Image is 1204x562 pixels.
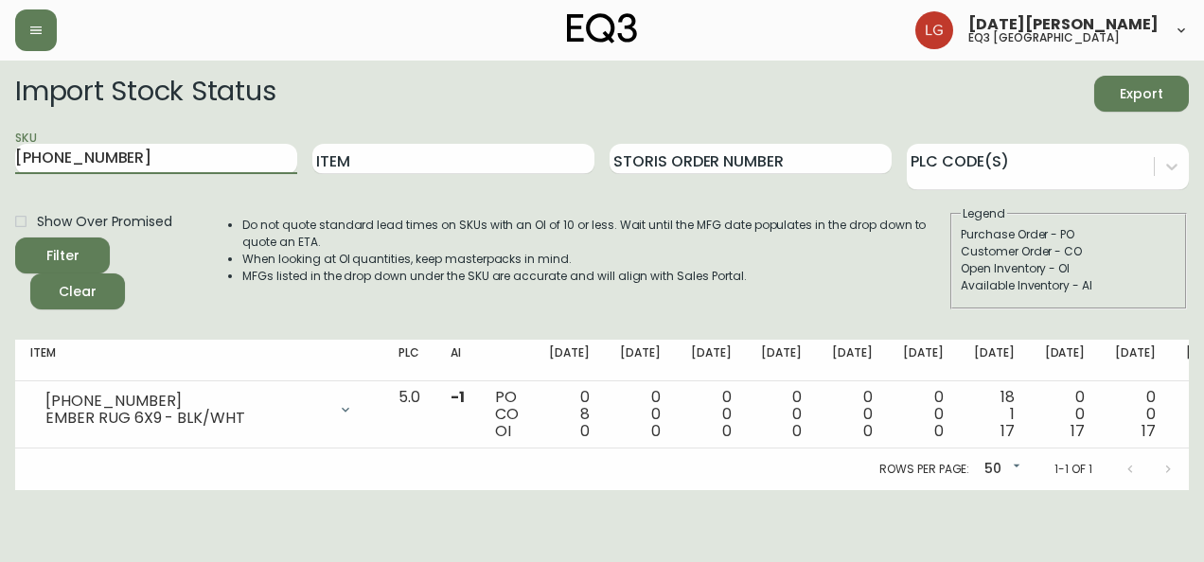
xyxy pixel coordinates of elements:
[45,410,327,427] div: EMBER RUG 6X9 - BLK/WHT
[15,237,110,273] button: Filter
[961,277,1177,294] div: Available Inventory - AI
[1100,340,1171,381] th: [DATE]
[605,340,676,381] th: [DATE]
[620,389,661,440] div: 0 0
[691,389,732,440] div: 0 0
[534,340,605,381] th: [DATE]
[792,420,802,442] span: 0
[1142,420,1156,442] span: 17
[1030,340,1101,381] th: [DATE]
[651,420,661,442] span: 0
[961,205,1007,222] legend: Legend
[1000,420,1015,442] span: 17
[968,32,1120,44] h5: eq3 [GEOGRAPHIC_DATA]
[495,389,519,440] div: PO CO
[580,420,590,442] span: 0
[959,340,1030,381] th: [DATE]
[961,226,1177,243] div: Purchase Order - PO
[383,340,435,381] th: PLC
[30,389,368,430] div: [PHONE_NUMBER]EMBER RUG 6X9 - BLK/WHT
[977,454,1024,485] div: 50
[888,340,959,381] th: [DATE]
[832,389,873,440] div: 0 0
[45,280,110,304] span: Clear
[242,251,948,268] li: When looking at OI quantities, keep masterpacks in mind.
[817,340,888,381] th: [DATE]
[435,340,480,381] th: AI
[974,389,1015,440] div: 18 1
[863,420,873,442] span: 0
[934,420,944,442] span: 0
[1109,82,1174,106] span: Export
[961,260,1177,277] div: Open Inventory - OI
[1045,389,1086,440] div: 0 0
[45,393,327,410] div: [PHONE_NUMBER]
[15,76,275,112] h2: Import Stock Status
[37,212,172,232] span: Show Over Promised
[676,340,747,381] th: [DATE]
[1054,461,1092,478] p: 1-1 of 1
[746,340,817,381] th: [DATE]
[46,244,80,268] div: Filter
[1071,420,1085,442] span: 17
[567,13,637,44] img: logo
[915,11,953,49] img: 2638f148bab13be18035375ceda1d187
[722,420,732,442] span: 0
[968,17,1159,32] span: [DATE][PERSON_NAME]
[961,243,1177,260] div: Customer Order - CO
[15,340,383,381] th: Item
[761,389,802,440] div: 0 0
[1094,76,1189,112] button: Export
[903,389,944,440] div: 0 0
[242,268,948,285] li: MFGs listed in the drop down under the SKU are accurate and will align with Sales Portal.
[451,386,465,408] span: -1
[242,217,948,251] li: Do not quote standard lead times on SKUs with an OI of 10 or less. Wait until the MFG date popula...
[30,273,125,309] button: Clear
[1115,389,1156,440] div: 0 0
[879,461,969,478] p: Rows per page:
[549,389,590,440] div: 0 8
[495,420,511,442] span: OI
[383,381,435,448] td: 5.0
